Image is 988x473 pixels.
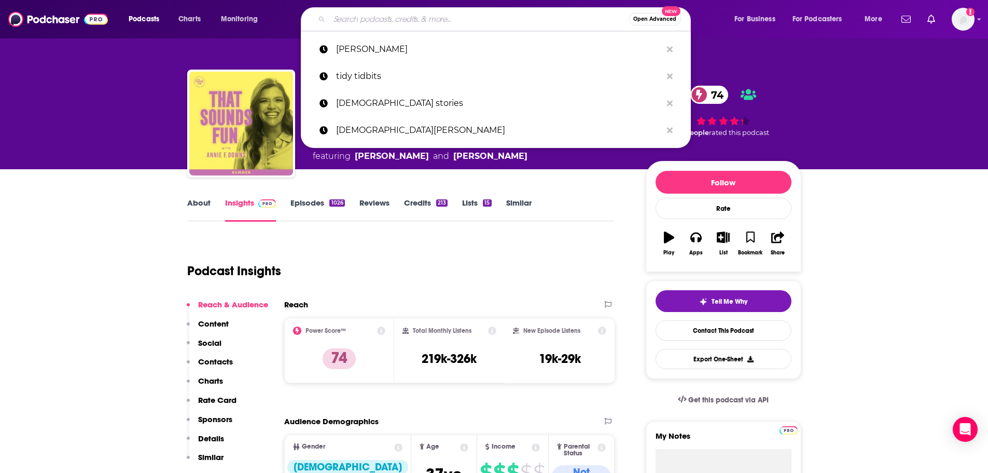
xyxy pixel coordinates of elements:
[355,150,429,163] a: Annie F. Downs
[189,72,293,175] img: That Sounds Fun with Annie F. Downs
[709,225,736,262] button: List
[121,11,173,28] button: open menu
[436,199,448,207] div: 213
[323,348,356,369] p: 74
[656,225,683,262] button: Play
[656,290,791,312] button: tell me why sparkleTell Me Why
[187,376,223,395] button: Charts
[727,11,788,28] button: open menu
[712,298,747,306] span: Tell Me Why
[404,198,448,222] a: Credits213
[198,376,223,386] p: Charts
[187,319,229,338] button: Content
[539,351,581,367] h3: 19k-29k
[483,199,491,207] div: 15
[897,10,915,28] a: Show notifications dropdown
[764,225,791,262] button: Share
[187,300,268,319] button: Reach & Audience
[738,250,762,256] div: Bookmark
[953,417,978,442] div: Open Intercom Messenger
[187,434,224,453] button: Details
[385,139,401,148] span: and
[523,327,580,334] h2: New Episode Listens
[336,117,662,144] p: mormon stoires
[301,90,691,117] a: [DEMOGRAPHIC_DATA] stories
[689,250,703,256] div: Apps
[737,225,764,262] button: Bookmark
[349,139,385,148] a: Religion
[187,357,233,376] button: Contacts
[422,351,477,367] h3: 219k-326k
[284,416,379,426] h2: Audience Demographics
[952,8,975,31] img: User Profile
[198,414,232,424] p: Sponsors
[313,150,527,163] span: featuring
[679,129,709,137] span: 3 people
[719,250,728,256] div: List
[966,8,975,16] svg: Add a profile image
[453,150,527,163] div: [PERSON_NAME]
[301,36,691,63] a: [PERSON_NAME]
[656,198,791,219] div: Rate
[663,250,674,256] div: Play
[359,198,389,222] a: Reviews
[952,8,975,31] button: Show profile menu
[214,11,271,28] button: open menu
[401,139,449,148] a: Spirituality
[701,86,729,104] span: 74
[258,199,276,208] img: Podchaser Pro
[198,319,229,329] p: Content
[305,327,346,334] h2: Power Score™
[198,395,236,405] p: Rate Card
[786,11,857,28] button: open menu
[629,13,681,25] button: Open AdvancedNew
[771,250,785,256] div: Share
[857,11,895,28] button: open menu
[178,12,201,26] span: Charts
[198,300,268,309] p: Reach & Audience
[506,198,532,222] a: Similar
[646,79,801,144] div: 74 3 peoplerated this podcast
[662,6,680,16] span: New
[187,414,232,434] button: Sponsors
[313,138,527,163] div: A weekly podcast
[699,298,707,306] img: tell me why sparkle
[413,327,471,334] h2: Total Monthly Listens
[198,338,221,348] p: Social
[311,7,701,31] div: Search podcasts, credits, & more...
[221,12,258,26] span: Monitoring
[688,396,769,404] span: Get this podcast via API
[198,357,233,367] p: Contacts
[633,17,676,22] span: Open Advanced
[656,349,791,369] button: Export One-Sheet
[187,452,224,471] button: Similar
[198,452,224,462] p: Similar
[302,443,325,450] span: Gender
[656,320,791,341] a: Contact This Podcast
[792,12,842,26] span: For Podcasters
[952,8,975,31] span: Logged in as agoldsmithwissman
[301,63,691,90] a: tidy tidbits
[336,90,662,117] p: mormon stories
[564,443,596,457] span: Parental Status
[734,12,775,26] span: For Business
[683,225,709,262] button: Apps
[462,198,491,222] a: Lists15
[187,263,281,279] h1: Podcast Insights
[336,63,662,90] p: tidy tidbits
[172,11,207,28] a: Charts
[433,150,449,163] span: and
[492,443,516,450] span: Income
[129,12,159,26] span: Podcasts
[656,171,791,194] button: Follow
[225,198,276,222] a: InsightsPodchaser Pro
[426,443,439,450] span: Age
[8,9,108,29] img: Podchaser - Follow, Share and Rate Podcasts
[187,395,236,414] button: Rate Card
[198,434,224,443] p: Details
[780,425,798,435] a: Pro website
[329,199,344,207] div: 1026
[301,117,691,144] a: [DEMOGRAPHIC_DATA][PERSON_NAME]
[290,198,344,222] a: Episodes1026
